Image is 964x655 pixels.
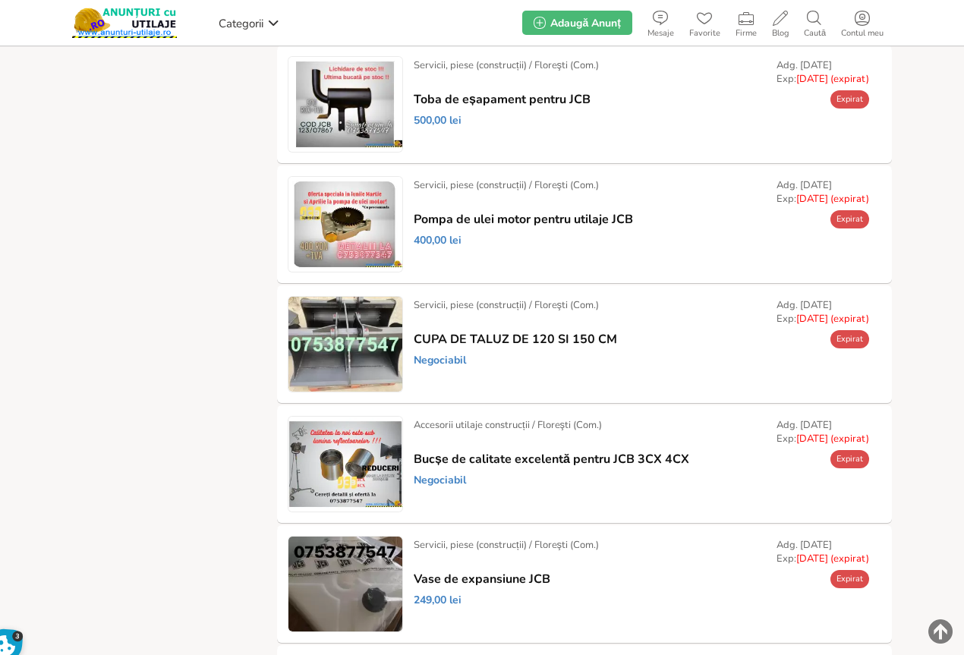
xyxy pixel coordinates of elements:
[414,572,550,586] a: Vase de expansiune JCB
[640,29,682,38] span: Mesaje
[414,93,591,106] a: Toba de eșapament pentru JCB
[288,537,402,631] img: Vase de expansiune JCB
[764,29,796,38] span: Blog
[414,234,462,247] span: 400,00 lei
[728,29,764,38] span: Firme
[682,29,728,38] span: Favorite
[288,297,402,392] img: CUPA DE TALUZ DE 120 SI 150 CM
[764,8,796,38] a: Blog
[796,29,833,38] span: Caută
[796,312,869,326] span: [DATE] (expirat)
[682,8,728,38] a: Favorite
[777,538,869,565] div: Adg. [DATE] Exp:
[215,11,283,34] a: Categorii
[550,16,620,30] span: Adaugă Anunț
[796,8,833,38] a: Caută
[414,298,599,312] div: Servicii, piese (construcții) / Floreşti (Com.)
[777,178,869,206] div: Adg. [DATE] Exp:
[288,57,402,152] img: Toba de eșapament pentru JCB
[928,619,953,644] img: scroll-to-top.png
[796,72,869,86] span: [DATE] (expirat)
[777,58,869,86] div: Adg. [DATE] Exp:
[836,333,863,345] span: Expirat
[219,16,263,31] span: Categorii
[640,8,682,38] a: Mesaje
[728,8,764,38] a: Firme
[796,552,869,565] span: [DATE] (expirat)
[833,29,891,38] span: Contul meu
[414,58,599,72] div: Servicii, piese (construcții) / Floreşti (Com.)
[414,213,633,226] a: Pompa de ulei motor pentru utilaje JCB
[414,452,689,466] a: Bucșe de calitate excelentă pentru JCB 3CX 4CX
[833,8,891,38] a: Contul meu
[414,418,602,432] div: Accesorii utilaje construcții / Floreşti (Com.)
[836,573,863,584] span: Expirat
[414,354,466,367] span: Negociabil
[414,178,599,192] div: Servicii, piese (construcții) / Floreşti (Com.)
[522,11,632,35] a: Adaugă Anunț
[836,93,863,105] span: Expirat
[414,114,462,128] span: 500,00 lei
[836,453,863,464] span: Expirat
[414,594,462,607] span: 249,00 lei
[288,417,402,512] img: Bucșe de calitate excelentă pentru JCB 3CX 4CX
[836,213,863,225] span: Expirat
[796,432,869,446] span: [DATE] (expirat)
[414,538,599,552] div: Servicii, piese (construcții) / Floreşti (Com.)
[777,298,869,326] div: Adg. [DATE] Exp:
[72,8,177,38] img: Anunturi-Utilaje.RO
[12,631,24,642] span: 3
[777,418,869,446] div: Adg. [DATE] Exp:
[796,192,869,206] span: [DATE] (expirat)
[414,332,617,346] a: CUPA DE TALUZ DE 120 SI 150 CM
[288,177,402,272] img: Pompa de ulei motor pentru utilaje JCB
[414,474,466,487] span: Negociabil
